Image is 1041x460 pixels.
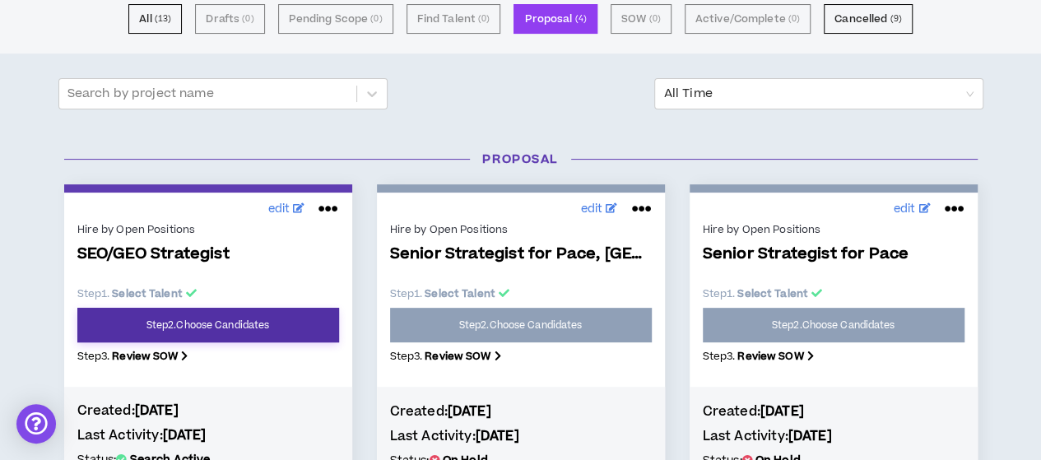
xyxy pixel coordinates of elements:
b: Select Talent [425,286,495,301]
div: Hire by Open Positions [390,222,652,237]
button: Active/Complete (0) [685,4,811,34]
p: Step 1 . [390,286,652,301]
span: SEO/GEO Strategist [77,245,339,264]
h4: Last Activity: [703,427,964,445]
h4: Last Activity: [390,427,652,445]
a: Step2.Choose Candidates [77,308,339,342]
button: Cancelled (9) [824,4,913,34]
button: Drafts (0) [195,4,264,34]
p: Step 1 . [77,286,339,301]
small: ( 9 ) [890,12,901,26]
h3: Proposal [52,151,990,168]
small: ( 0 ) [648,12,660,26]
h4: Created: [390,402,652,421]
b: [DATE] [788,427,832,445]
p: Step 3 . [77,349,339,364]
button: Find Talent (0) [407,4,501,34]
small: ( 13 ) [155,12,172,26]
b: Select Talent [112,286,183,301]
h4: Created: [703,402,964,421]
small: ( 4 ) [575,12,587,26]
button: Proposal (4) [514,4,597,34]
p: Step 3 . [703,349,964,364]
small: ( 0 ) [788,12,800,26]
b: [DATE] [760,402,804,421]
a: edit [264,197,309,222]
h4: Last Activity: [77,426,339,444]
button: All (13) [128,4,182,34]
small: ( 0 ) [370,12,382,26]
span: All Time [664,79,974,109]
small: ( 0 ) [478,12,490,26]
h4: Created: [77,402,339,420]
button: Pending Scope (0) [278,4,393,34]
button: SOW (0) [611,4,672,34]
a: edit [577,197,622,222]
a: edit [890,197,935,222]
div: Open Intercom Messenger [16,404,56,444]
small: ( 0 ) [242,12,253,26]
span: edit [581,201,603,218]
b: Review SOW [112,349,178,364]
b: [DATE] [163,426,207,444]
b: Review SOW [737,349,803,364]
span: edit [894,201,916,218]
p: Step 1 . [703,286,964,301]
b: Review SOW [425,349,490,364]
span: edit [268,201,290,218]
span: Senior Strategist for Pace [703,245,964,264]
div: Hire by Open Positions [77,222,339,237]
b: Select Talent [737,286,808,301]
b: [DATE] [476,427,519,445]
b: [DATE] [448,402,491,421]
div: Hire by Open Positions [703,222,964,237]
p: Step 3 . [390,349,652,364]
span: Senior Strategist for Pace, [GEOGRAPHIC_DATA]-Based [390,245,652,264]
b: [DATE] [135,402,179,420]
